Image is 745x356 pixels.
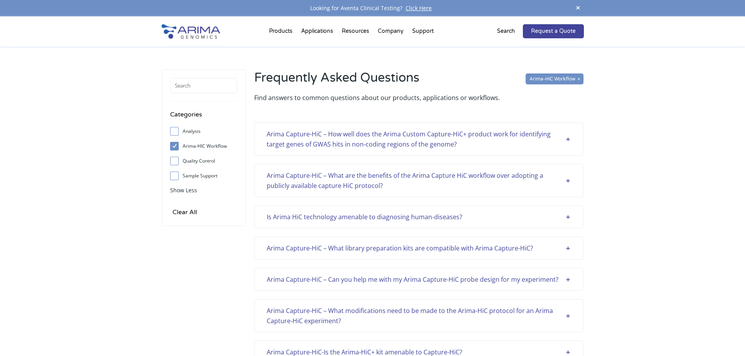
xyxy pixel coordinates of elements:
[497,26,515,36] p: Search
[170,155,237,167] label: Quality Control
[254,69,583,93] h2: Frequently Asked Questions
[254,93,583,103] p: Find answers to common questions about our products, applications or workflows.
[267,129,571,149] div: Arima Capture-HiC – How well does the Arima Custom Capture-HiC+ product work for identifying targ...
[170,207,199,218] input: Clear All
[267,212,571,222] div: Is Arima HiC technology amenable to diagnosing human-diseases?
[267,170,571,191] div: Arima Capture-HiC – What are the benefits of the Arima Capture HiC workflow over adopting a publi...
[162,3,584,13] div: Looking for Aventa Clinical Testing?
[170,109,237,125] h4: Categories
[526,73,583,84] input: Arima-HIC Workflow
[267,243,571,253] div: Arima Capture-HiC – What library preparation kits are compatible with Arima Capture-HiC?
[170,140,237,152] label: Arima-HIC Workflow
[170,125,237,137] label: Analysis
[402,4,435,12] a: Click Here
[170,186,197,194] span: Show Less
[267,306,571,326] div: Arima Capture-HiC – What modifications need to be made to the Arima-HiC protocol for an Arima Cap...
[170,78,237,93] input: Search
[267,274,571,284] div: Arima Capture-HiC – Can you help me with my Arima Capture-HiC probe design for my experiment?
[170,170,237,182] label: Sample Support
[523,24,584,38] a: Request a Quote
[162,24,220,39] img: Arima-Genomics-logo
